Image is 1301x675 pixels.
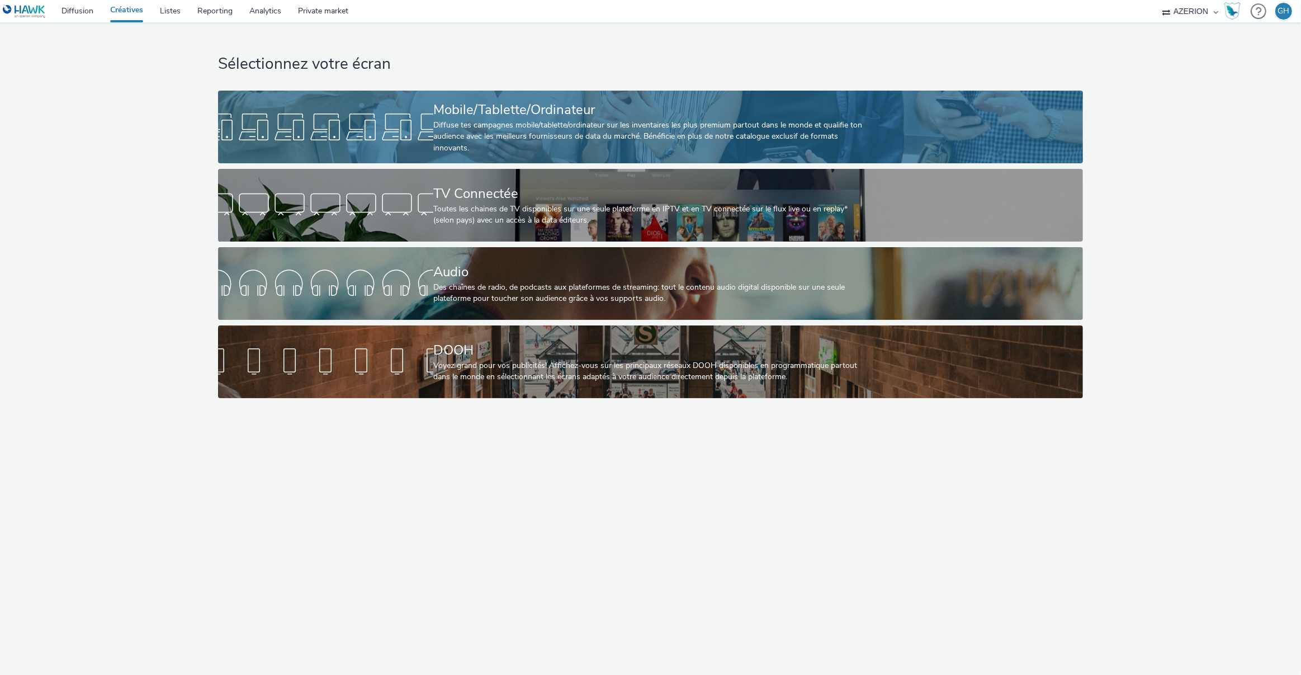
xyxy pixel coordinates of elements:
div: Voyez grand pour vos publicités! Affichez-vous sur les principaux réseaux DOOH disponibles en pro... [433,360,863,383]
img: undefined Logo [3,4,46,18]
div: TV Connectée [433,184,863,204]
img: Hawk Academy [1224,2,1241,20]
div: Des chaînes de radio, de podcasts aux plateformes de streaming: tout le contenu audio digital dis... [433,282,863,305]
div: Diffuse tes campagnes mobile/tablette/ordinateur sur les inventaires les plus premium partout dan... [433,120,863,154]
a: DOOHVoyez grand pour vos publicités! Affichez-vous sur les principaux réseaux DOOH disponibles en... [218,325,1083,398]
a: Mobile/Tablette/OrdinateurDiffuse tes campagnes mobile/tablette/ordinateur sur les inventaires le... [218,91,1083,163]
div: Mobile/Tablette/Ordinateur [433,100,863,120]
div: Audio [433,262,863,282]
div: DOOH [433,341,863,360]
a: TV ConnectéeToutes les chaines de TV disponibles sur une seule plateforme en IPTV et en TV connec... [218,169,1083,242]
a: Hawk Academy [1224,2,1245,20]
div: GH [1278,3,1290,20]
h1: Sélectionnez votre écran [218,54,1083,75]
div: Toutes les chaines de TV disponibles sur une seule plateforme en IPTV et en TV connectée sur le f... [433,204,863,226]
a: AudioDes chaînes de radio, de podcasts aux plateformes de streaming: tout le contenu audio digita... [218,247,1083,320]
